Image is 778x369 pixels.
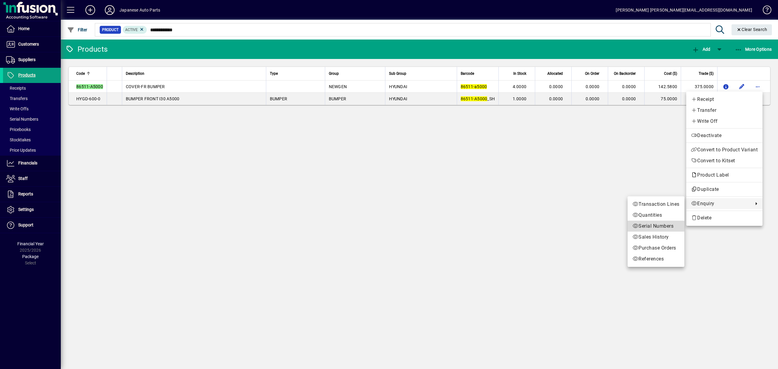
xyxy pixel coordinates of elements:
span: Convert to Product Variant [691,146,758,153]
span: Sales History [632,233,680,241]
span: Transaction Lines [632,201,680,208]
span: Delete [691,214,758,222]
span: Serial Numbers [632,222,680,230]
span: Transfer [691,107,758,114]
span: Enquiry [691,200,750,207]
span: Receipt [691,96,758,103]
span: Write Off [691,118,758,125]
span: References [632,255,680,263]
span: Purchase Orders [632,244,680,252]
span: Convert to Kitset [691,157,758,164]
span: Deactivate [691,132,758,139]
span: Quantities [632,212,680,219]
span: Duplicate [691,186,758,193]
button: Deactivate product [686,130,763,141]
span: Product Label [691,172,732,178]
